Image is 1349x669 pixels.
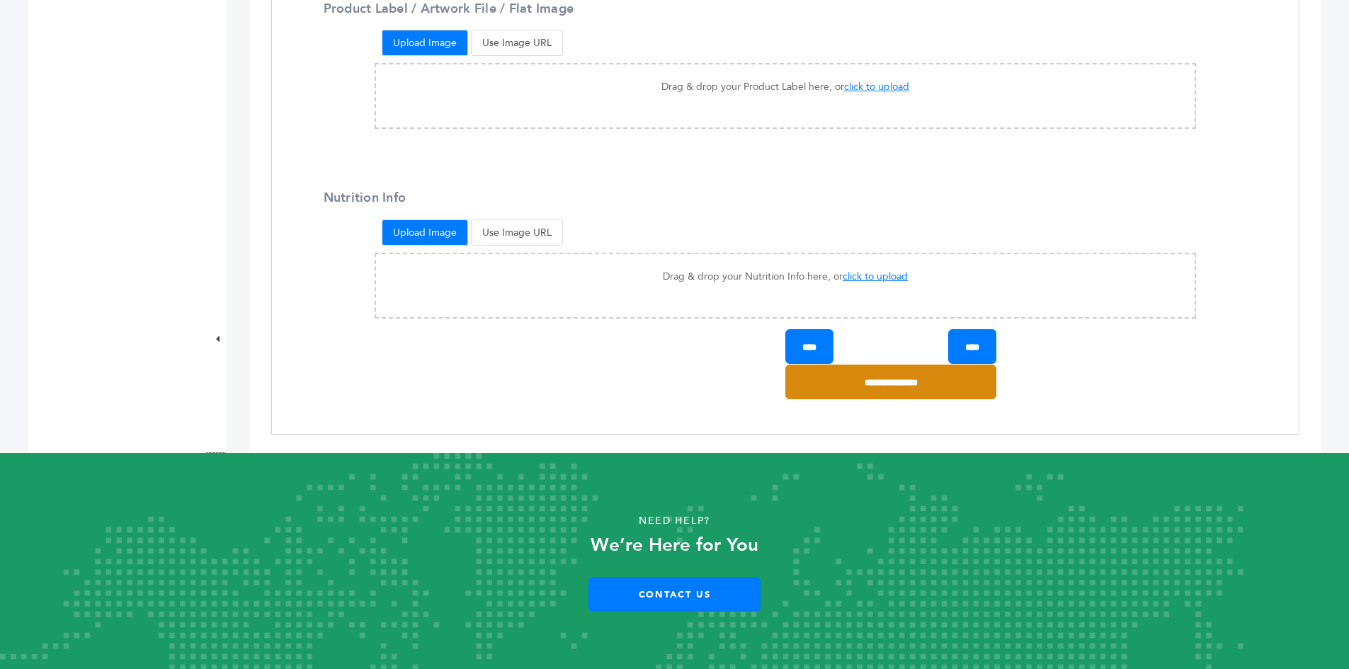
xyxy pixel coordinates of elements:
p: Need Help? [67,510,1282,532]
a: Contact Us [588,577,761,612]
p: Drag & drop your Nutrition Info here, or [390,268,1180,285]
button: Upload Image [382,30,468,56]
strong: We’re Here for You [591,532,758,558]
label: Nutrition Info [272,189,423,207]
button: Upload Image [382,219,468,246]
span: click to upload [843,270,908,283]
button: Use Image URL [471,30,563,56]
span: click to upload [844,80,909,93]
button: Use Image URL [471,219,563,246]
p: Drag & drop your Product Label here, or [390,79,1180,96]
